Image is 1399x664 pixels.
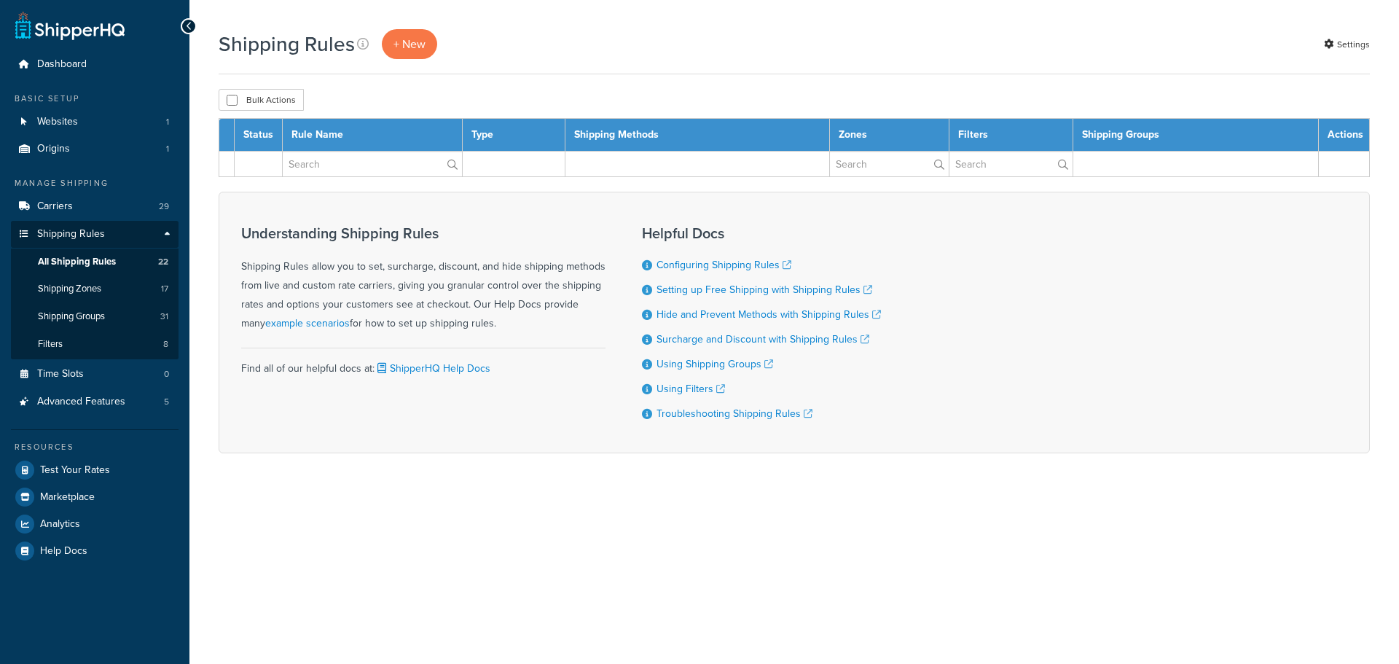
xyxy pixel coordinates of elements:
[37,396,125,408] span: Advanced Features
[949,119,1073,152] th: Filters
[158,256,168,268] span: 22
[40,518,80,531] span: Analytics
[11,361,179,388] li: Time Slots
[283,152,462,176] input: Search
[830,152,949,176] input: Search
[657,282,872,297] a: Setting up Free Shipping with Shipping Rules
[166,116,169,128] span: 1
[11,221,179,359] li: Shipping Rules
[657,381,725,397] a: Using Filters
[11,388,179,415] a: Advanced Features 5
[11,136,179,163] li: Origins
[219,89,304,111] button: Bulk Actions
[11,109,179,136] a: Websites 1
[1319,119,1370,152] th: Actions
[37,228,105,241] span: Shipping Rules
[382,29,437,59] a: + New
[11,249,179,276] a: All Shipping Rules 22
[11,193,179,220] a: Carriers 29
[642,225,881,241] h3: Helpful Docs
[40,491,95,504] span: Marketplace
[241,225,606,333] div: Shipping Rules allow you to set, surcharge, discount, and hide shipping methods from live and cus...
[219,30,355,58] h1: Shipping Rules
[161,283,168,295] span: 17
[11,331,179,358] a: Filters 8
[38,256,116,268] span: All Shipping Rules
[393,36,426,52] span: + New
[241,348,606,378] div: Find all of our helpful docs at:
[235,119,283,152] th: Status
[657,332,869,347] a: Surcharge and Discount with Shipping Rules
[565,119,830,152] th: Shipping Methods
[829,119,949,152] th: Zones
[164,368,169,380] span: 0
[241,225,606,241] h3: Understanding Shipping Rules
[11,276,179,302] li: Shipping Zones
[11,303,179,330] li: Shipping Groups
[11,249,179,276] li: All Shipping Rules
[37,200,73,213] span: Carriers
[11,511,179,537] a: Analytics
[657,257,791,273] a: Configuring Shipping Rules
[657,307,881,322] a: Hide and Prevent Methods with Shipping Rules
[38,338,63,351] span: Filters
[11,177,179,190] div: Manage Shipping
[11,361,179,388] a: Time Slots 0
[38,310,105,323] span: Shipping Groups
[163,338,168,351] span: 8
[164,396,169,408] span: 5
[37,368,84,380] span: Time Slots
[1073,119,1319,152] th: Shipping Groups
[11,109,179,136] li: Websites
[11,538,179,564] a: Help Docs
[166,143,169,155] span: 1
[11,51,179,78] a: Dashboard
[11,457,179,483] a: Test Your Rates
[37,143,70,155] span: Origins
[11,93,179,105] div: Basic Setup
[11,331,179,358] li: Filters
[11,441,179,453] div: Resources
[1324,34,1370,55] a: Settings
[15,11,125,40] a: ShipperHQ Home
[11,276,179,302] a: Shipping Zones 17
[40,464,110,477] span: Test Your Rates
[11,388,179,415] li: Advanced Features
[11,136,179,163] a: Origins 1
[11,484,179,510] a: Marketplace
[38,283,101,295] span: Shipping Zones
[283,119,463,152] th: Rule Name
[949,152,1073,176] input: Search
[462,119,565,152] th: Type
[375,361,490,376] a: ShipperHQ Help Docs
[657,356,773,372] a: Using Shipping Groups
[37,116,78,128] span: Websites
[11,193,179,220] li: Carriers
[11,303,179,330] a: Shipping Groups 31
[40,545,87,558] span: Help Docs
[657,406,812,421] a: Troubleshooting Shipping Rules
[37,58,87,71] span: Dashboard
[159,200,169,213] span: 29
[265,316,350,331] a: example scenarios
[160,310,168,323] span: 31
[11,221,179,248] a: Shipping Rules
